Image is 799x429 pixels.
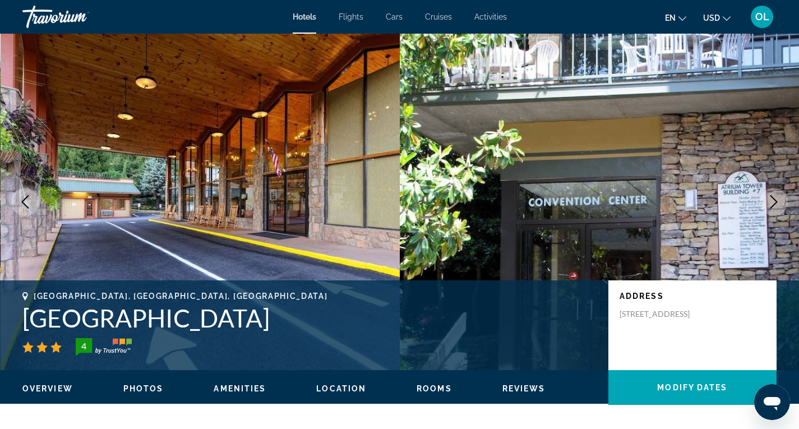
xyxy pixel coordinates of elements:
button: Overview [22,384,73,394]
div: 4 [72,339,95,353]
a: Travorium [22,2,135,31]
a: Cruises [425,12,452,21]
p: Address [620,292,765,301]
button: Reviews [502,384,546,394]
span: USD [703,13,720,22]
span: Modify Dates [657,383,727,392]
span: en [665,13,676,22]
button: Amenities [214,384,266,394]
span: Overview [22,384,73,393]
span: Rooms [417,384,452,393]
button: Change currency [703,10,731,26]
a: Flights [339,12,363,21]
iframe: Button to launch messaging window [754,384,790,420]
span: Location [316,384,366,393]
p: [STREET_ADDRESS] [620,309,709,319]
span: OL [755,11,769,22]
h1: [GEOGRAPHIC_DATA] [22,303,597,333]
button: Previous image [11,188,39,216]
a: Cars [386,12,403,21]
span: Reviews [502,384,546,393]
button: Next image [760,188,788,216]
span: [GEOGRAPHIC_DATA], [GEOGRAPHIC_DATA], [GEOGRAPHIC_DATA] [34,292,327,301]
button: Change language [665,10,686,26]
button: Photos [123,384,164,394]
button: Location [316,384,366,394]
button: Modify Dates [608,370,777,405]
span: Photos [123,384,164,393]
a: Hotels [293,12,316,21]
button: Rooms [417,384,452,394]
span: Amenities [214,384,266,393]
img: trustyou-badge-hor.svg [76,338,132,356]
a: Activities [474,12,507,21]
button: User Menu [747,5,777,29]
